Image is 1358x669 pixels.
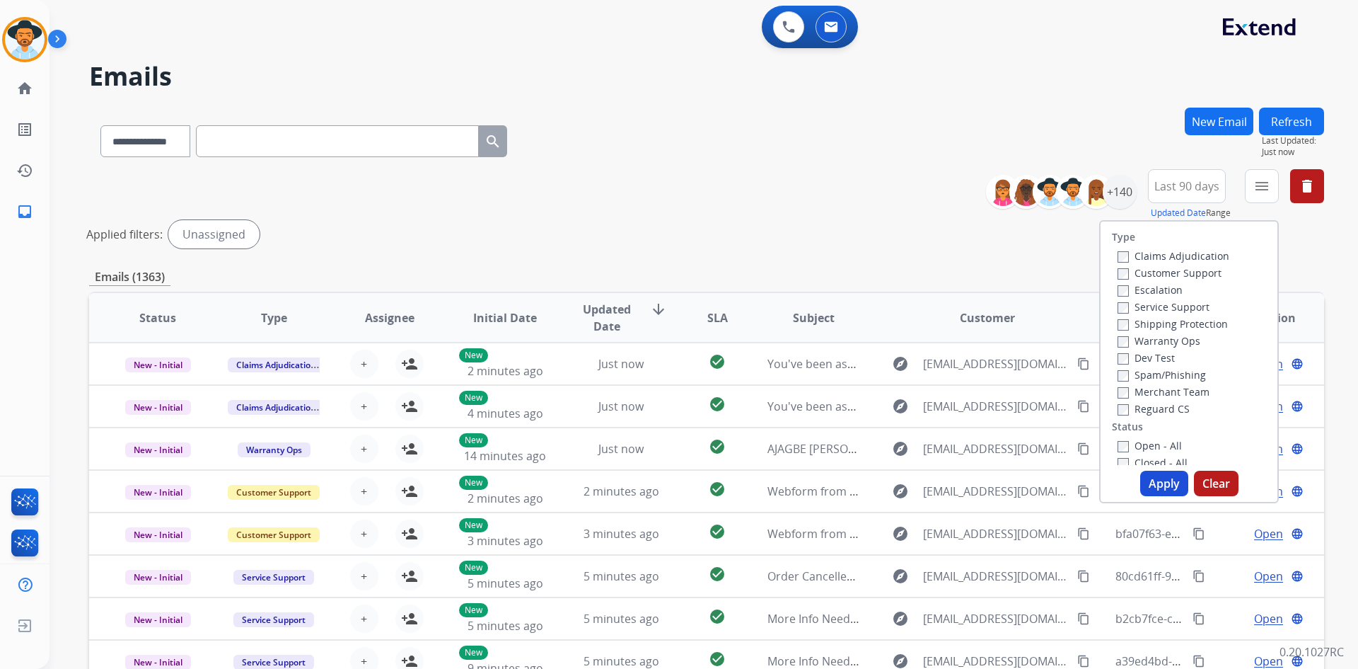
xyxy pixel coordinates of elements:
[401,610,418,627] mat-icon: person_add
[468,363,543,379] span: 2 minutes ago
[892,398,909,415] mat-icon: explore
[484,133,501,150] mat-icon: search
[5,20,45,59] img: avatar
[1118,266,1221,280] label: Customer Support
[1254,610,1283,627] span: Open
[1077,442,1090,455] mat-icon: content_copy
[1118,387,1129,399] input: Merchant Team
[125,485,191,500] span: New - Initial
[1077,527,1090,540] mat-icon: content_copy
[459,561,488,575] p: New
[1118,456,1188,469] label: Closed - All
[1077,612,1090,625] mat-icon: content_copy
[361,568,367,585] span: +
[1118,351,1175,365] label: Dev Test
[459,476,488,490] p: New
[598,441,644,457] span: Just now
[228,358,325,372] span: Claims Adjudication
[1253,178,1270,195] mat-icon: menu
[86,226,163,243] p: Applied filters:
[1077,485,1090,498] mat-icon: content_copy
[1259,108,1324,135] button: Refresh
[1103,175,1137,209] div: +140
[793,309,835,326] span: Subject
[464,448,546,464] span: 14 minutes ago
[361,525,367,542] span: +
[960,309,1015,326] span: Customer
[1115,526,1330,542] span: bfa07f63-e594-4151-8c08-24bd54b33ad9
[1077,400,1090,413] mat-icon: content_copy
[238,442,311,457] span: Warranty Ops
[923,525,1069,542] span: [EMAIL_ADDRESS][DOMAIN_NAME]
[1192,655,1205,668] mat-icon: content_copy
[1154,183,1219,189] span: Last 90 days
[1077,655,1090,668] mat-icon: content_copy
[1279,644,1344,661] p: 0.20.1027RC
[1118,353,1129,365] input: Dev Test
[350,435,378,463] button: +
[575,301,639,335] span: Updated Date
[350,605,378,633] button: +
[598,399,644,414] span: Just now
[459,391,488,405] p: New
[1194,471,1238,496] button: Clear
[350,477,378,505] button: +
[361,355,367,372] span: +
[401,440,418,457] mat-icon: person_add
[350,392,378,421] button: +
[228,485,320,500] span: Customer Support
[125,612,191,627] span: New - Initial
[1118,302,1129,314] input: Service Support
[401,398,418,415] mat-icon: person_add
[1192,570,1205,583] mat-icon: content_copy
[650,301,667,318] mat-icon: arrow_downward
[16,203,33,220] mat-icon: inbox
[468,576,543,591] span: 5 minutes ago
[1118,368,1206,382] label: Spam/Phishing
[1118,370,1129,382] input: Spam/Phishing
[709,481,726,498] mat-icon: check_circle
[709,651,726,668] mat-icon: check_circle
[709,566,726,583] mat-icon: check_circle
[892,568,909,585] mat-icon: explore
[1118,336,1129,348] input: Warranty Ops
[125,442,191,457] span: New - Initial
[1118,285,1129,297] input: Escalation
[125,400,191,415] span: New - Initial
[361,440,367,457] span: +
[923,568,1069,585] span: [EMAIL_ADDRESS][DOMAIN_NAME]
[459,646,488,660] p: New
[1118,319,1129,331] input: Shipping Protection
[709,523,726,540] mat-icon: check_circle
[709,608,726,625] mat-icon: check_circle
[892,525,909,542] mat-icon: explore
[1118,458,1129,469] input: Closed - All
[1291,400,1304,413] mat-icon: language
[1118,404,1129,416] input: Reguard CS
[892,440,909,457] mat-icon: explore
[350,350,378,378] button: +
[707,309,728,326] span: SLA
[1291,485,1304,498] mat-icon: language
[89,268,170,286] p: Emails (1363)
[125,358,191,372] span: New - Initial
[361,398,367,415] span: +
[401,525,418,542] mat-icon: person_add
[767,356,1213,372] span: You've been assigned a new service order: e5866516-1691-4feb-bd6d-aa3a5ccdcd6a
[923,355,1069,372] span: [EMAIL_ADDRESS][DOMAIN_NAME]
[1291,612,1304,625] mat-icon: language
[709,396,726,413] mat-icon: check_circle
[468,533,543,549] span: 3 minutes ago
[767,484,1088,499] span: Webform from [EMAIL_ADDRESS][DOMAIN_NAME] on [DATE]
[1115,568,1326,584] span: 80cd61ff-960c-4470-af8b-5c6d6713b26a
[1192,612,1205,625] mat-icon: content_copy
[1118,249,1229,263] label: Claims Adjudication
[1291,570,1304,583] mat-icon: language
[1118,283,1183,297] label: Escalation
[1148,169,1226,203] button: Last 90 days
[1192,527,1205,540] mat-icon: content_copy
[1118,317,1228,331] label: Shipping Protection
[1115,653,1331,669] span: a39ed4bd-d875-439d-a71f-17bf05bb6ebf
[1291,655,1304,668] mat-icon: language
[1151,207,1231,219] span: Range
